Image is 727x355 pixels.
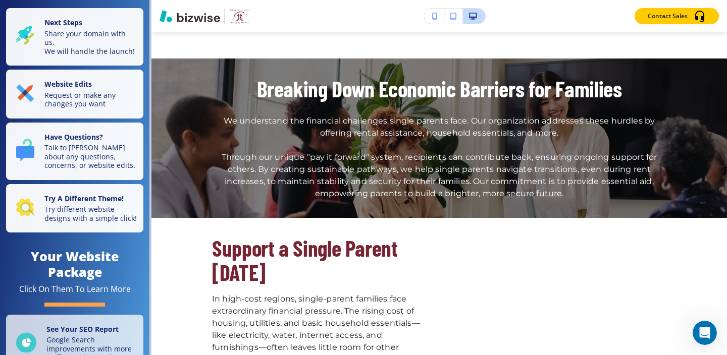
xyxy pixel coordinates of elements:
[212,115,666,139] p: We understand the financial challenges single parents face. Our organization addresses these hurd...
[6,184,143,233] button: Try A Different Theme!Try different website designs with a simple click!
[6,123,143,180] button: Have Questions?Talk to [PERSON_NAME] about any questions, concerns, or website edits.
[6,8,143,66] button: Next StepsShare your domain with us.We will handle the launch!
[212,77,666,101] p: Breaking Down Economic Barriers for Families
[44,29,137,56] p: Share your domain with us. We will handle the launch!
[648,12,688,21] p: Contact Sales
[212,234,402,285] span: Support a Single Parent [DATE]
[46,324,119,334] strong: See Your SEO Report
[693,321,717,345] iframe: Intercom live chat
[6,249,143,280] h4: Your Website Package
[44,79,92,89] strong: Website Edits
[44,143,137,170] p: Talk to [PERSON_NAME] about any questions, concerns, or website edits.
[44,132,103,142] strong: Have Questions?
[635,8,719,24] button: Contact Sales
[212,151,666,200] p: Through our unique "pay it forward" system, recipients can contribute back, ensuring ongoing supp...
[44,194,124,203] strong: Try A Different Theme!
[229,8,250,24] img: Your Logo
[19,284,131,294] div: Click On Them To Learn More
[160,10,220,22] img: Bizwise Logo
[6,70,143,119] button: Website EditsRequest or make any changes you want
[44,18,82,27] strong: Next Steps
[44,205,137,222] p: Try different website designs with a simple click!
[44,91,137,108] p: Request or make any changes you want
